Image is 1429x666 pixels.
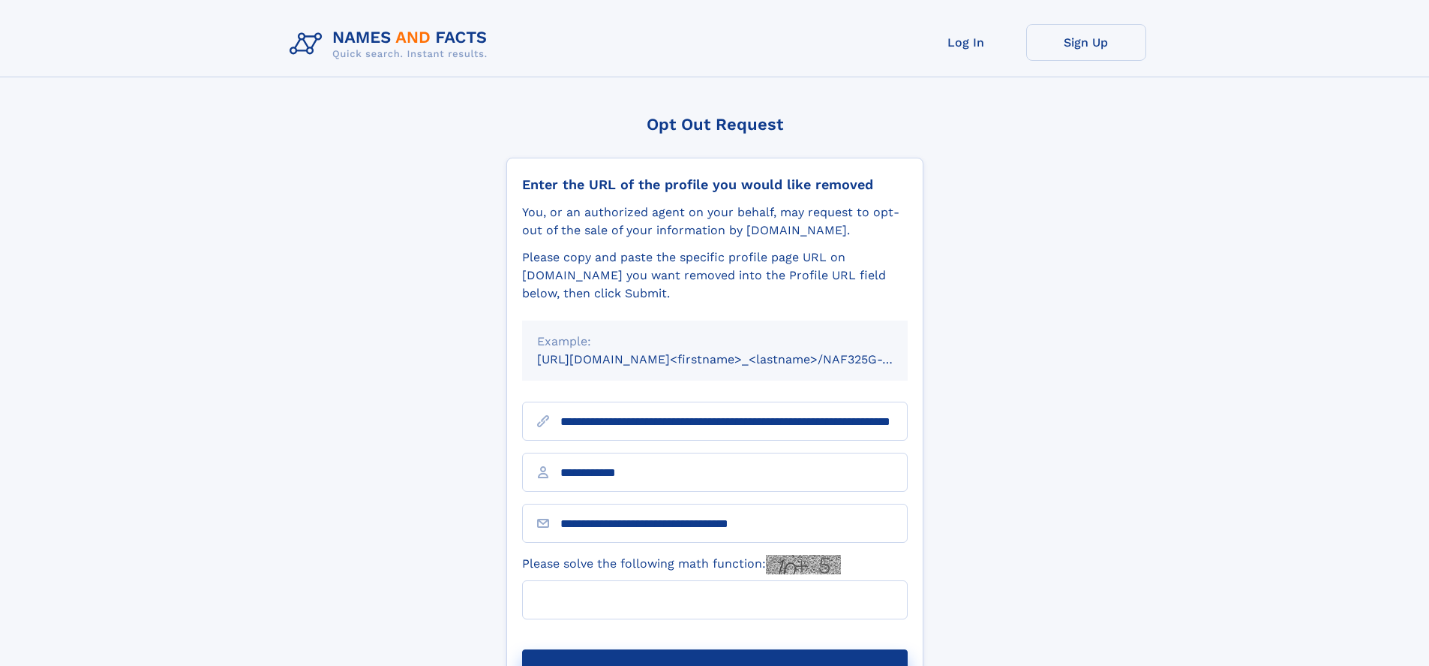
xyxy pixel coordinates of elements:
[522,203,908,240] div: You, or an authorized agent on your behalf, may request to opt-out of the sale of your informatio...
[1026,24,1146,61] a: Sign Up
[284,24,500,65] img: Logo Names and Facts
[906,24,1026,61] a: Log In
[506,115,923,134] div: Opt Out Request
[522,249,908,303] div: Please copy and paste the specific profile page URL on [DOMAIN_NAME] you want removed into the Pr...
[537,352,936,366] small: [URL][DOMAIN_NAME]<firstname>_<lastname>/NAF325G-xxxxxxxx
[522,555,841,574] label: Please solve the following math function:
[522,176,908,193] div: Enter the URL of the profile you would like removed
[537,333,893,351] div: Example:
